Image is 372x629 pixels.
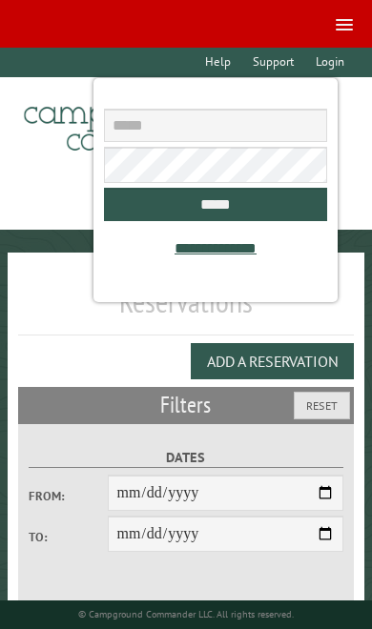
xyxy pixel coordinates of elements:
[29,528,107,546] label: To:
[294,392,350,419] button: Reset
[78,608,294,620] small: © Campground Commander LLC. All rights reserved.
[18,283,353,335] h1: Reservations
[29,487,107,505] label: From:
[306,48,353,77] a: Login
[29,447,343,469] label: Dates
[243,48,302,77] a: Support
[18,387,353,423] h2: Filters
[196,48,239,77] a: Help
[18,85,257,159] img: Campground Commander
[191,343,354,379] button: Add a Reservation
